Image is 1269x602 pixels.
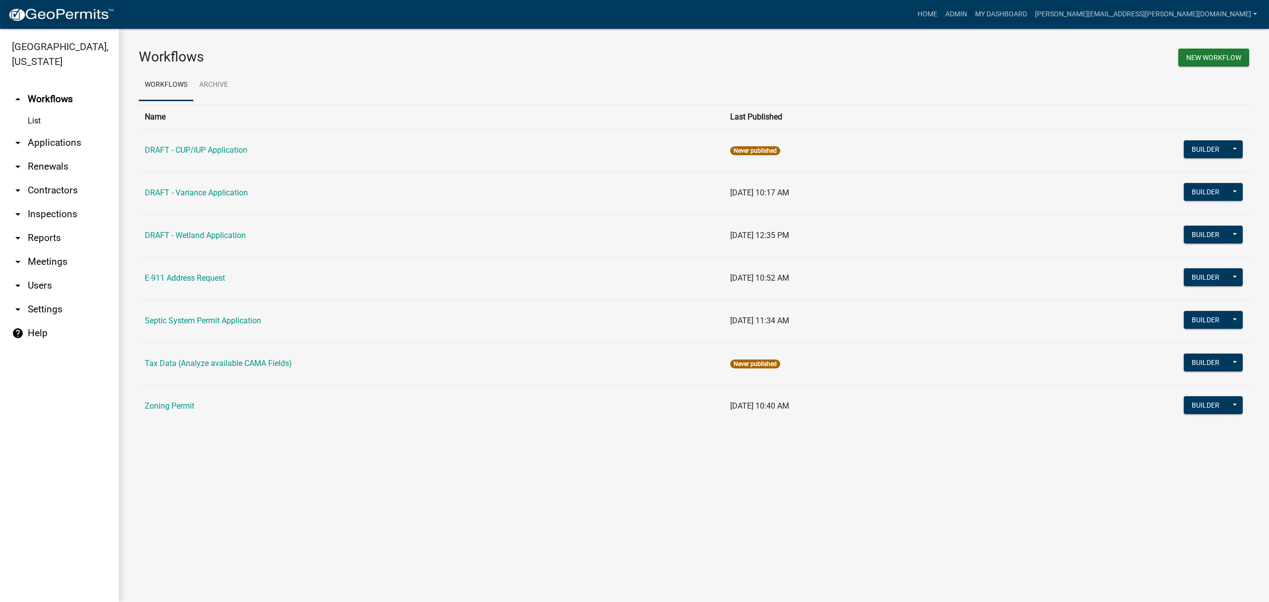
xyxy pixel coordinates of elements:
i: arrow_drop_down [12,208,24,220]
i: arrow_drop_down [12,161,24,173]
a: DRAFT - Variance Application [145,188,248,197]
span: [DATE] 11:34 AM [730,316,789,325]
a: Admin [941,5,971,24]
span: [DATE] 10:52 AM [730,273,789,283]
button: Builder [1184,311,1227,329]
th: Last Published [724,105,985,129]
a: My Dashboard [971,5,1031,24]
th: Name [139,105,724,129]
a: Septic System Permit Application [145,316,261,325]
a: Home [914,5,941,24]
a: DRAFT - CUP/IUP Application [145,145,247,155]
span: [DATE] 10:40 AM [730,401,789,411]
span: [DATE] 12:35 PM [730,231,789,240]
i: arrow_drop_down [12,256,24,268]
button: New Workflow [1178,49,1249,66]
button: Builder [1184,396,1227,414]
a: Workflows [139,69,193,101]
button: Builder [1184,183,1227,201]
i: arrow_drop_up [12,93,24,105]
i: arrow_drop_down [12,137,24,149]
button: Builder [1184,354,1227,371]
span: Never published [730,146,780,155]
a: [PERSON_NAME][EMAIL_ADDRESS][PERSON_NAME][DOMAIN_NAME] [1031,5,1261,24]
i: arrow_drop_down [12,280,24,292]
i: arrow_drop_down [12,184,24,196]
i: arrow_drop_down [12,232,24,244]
button: Builder [1184,268,1227,286]
span: [DATE] 10:17 AM [730,188,789,197]
a: DRAFT - Wetland Application [145,231,246,240]
a: Archive [193,69,234,101]
a: Tax Data (Analyze available CAMA Fields) [145,359,292,368]
span: Never published [730,360,780,368]
button: Builder [1184,226,1227,243]
a: E-911 Address Request [145,273,225,283]
h3: Workflows [139,49,687,65]
a: Zoning Permit [145,401,194,411]
i: help [12,327,24,339]
button: Builder [1184,140,1227,158]
i: arrow_drop_down [12,303,24,315]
